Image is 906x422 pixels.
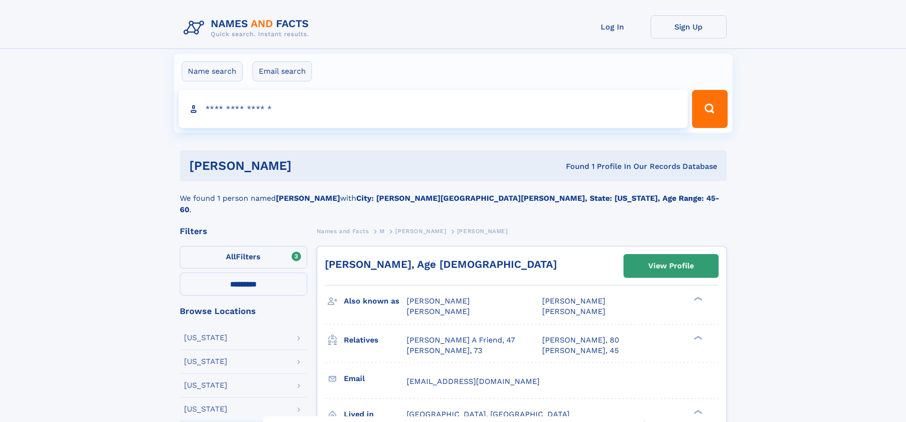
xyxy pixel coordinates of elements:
a: [PERSON_NAME] A Friend, 47 [407,335,515,345]
span: [PERSON_NAME] [395,228,446,235]
div: We found 1 person named with . [180,181,727,216]
span: [EMAIL_ADDRESS][DOMAIN_NAME] [407,377,540,386]
a: [PERSON_NAME], 80 [542,335,619,345]
div: View Profile [648,255,694,277]
a: Names and Facts [317,225,369,237]
label: Email search [253,61,312,81]
div: ❯ [692,296,703,302]
div: [US_STATE] [184,405,227,413]
img: Logo Names and Facts [180,15,317,41]
h1: [PERSON_NAME] [189,160,429,172]
span: All [226,252,236,261]
a: [PERSON_NAME], Age [DEMOGRAPHIC_DATA] [325,258,557,270]
div: ❯ [692,334,703,341]
a: Log In [575,15,651,39]
span: [PERSON_NAME] [542,307,605,316]
h3: Relatives [344,332,407,348]
h3: Email [344,371,407,387]
div: [US_STATE] [184,334,227,342]
span: [PERSON_NAME] [457,228,508,235]
div: Filters [180,227,307,236]
span: [PERSON_NAME] [542,296,605,305]
div: [US_STATE] [184,358,227,365]
span: [GEOGRAPHIC_DATA], [GEOGRAPHIC_DATA] [407,410,570,419]
b: [PERSON_NAME] [276,194,340,203]
span: [PERSON_NAME] [407,296,470,305]
span: M [380,228,385,235]
div: Found 1 Profile In Our Records Database [429,161,717,172]
a: [PERSON_NAME] [395,225,446,237]
a: Sign Up [651,15,727,39]
a: M [380,225,385,237]
label: Filters [180,246,307,269]
div: [US_STATE] [184,382,227,389]
a: View Profile [624,255,718,277]
div: Browse Locations [180,307,307,315]
button: Search Button [692,90,727,128]
input: search input [179,90,688,128]
b: City: [PERSON_NAME][GEOGRAPHIC_DATA][PERSON_NAME], State: [US_STATE], Age Range: 45-60 [180,194,719,214]
label: Name search [182,61,243,81]
a: [PERSON_NAME], 45 [542,345,619,356]
div: ❯ [692,409,703,415]
a: [PERSON_NAME], 73 [407,345,482,356]
h3: Also known as [344,293,407,309]
span: [PERSON_NAME] [407,307,470,316]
